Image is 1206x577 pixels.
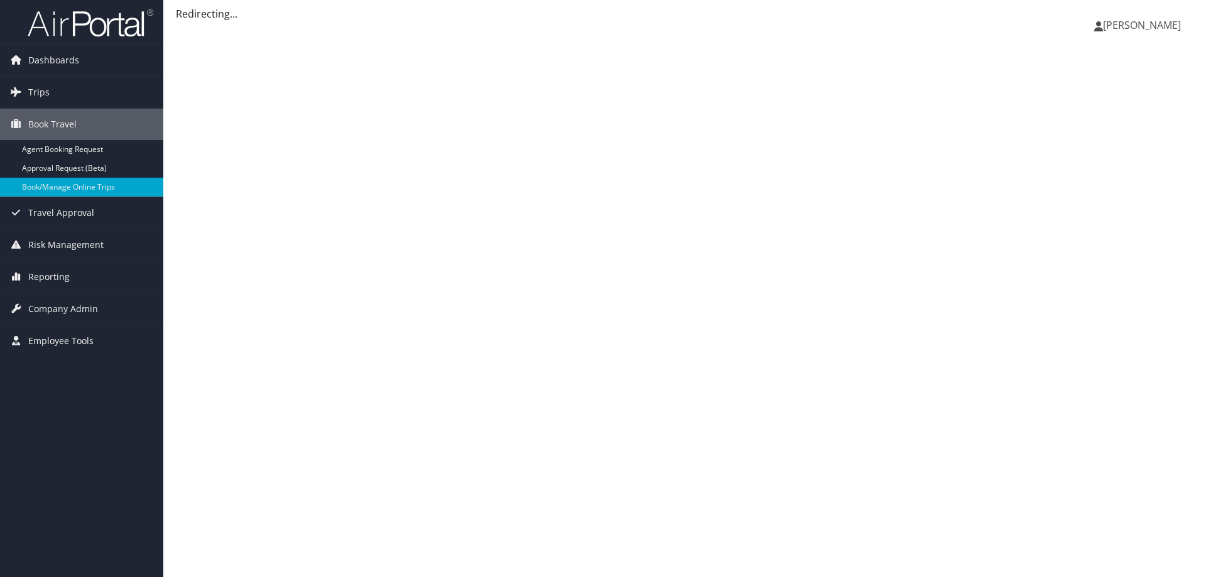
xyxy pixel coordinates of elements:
[28,229,104,261] span: Risk Management
[1094,6,1193,44] a: [PERSON_NAME]
[28,8,153,38] img: airportal-logo.png
[28,77,50,108] span: Trips
[176,6,1193,21] div: Redirecting...
[1103,18,1181,32] span: [PERSON_NAME]
[28,109,77,140] span: Book Travel
[28,261,70,293] span: Reporting
[28,325,94,357] span: Employee Tools
[28,45,79,76] span: Dashboards
[28,197,94,229] span: Travel Approval
[28,293,98,325] span: Company Admin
